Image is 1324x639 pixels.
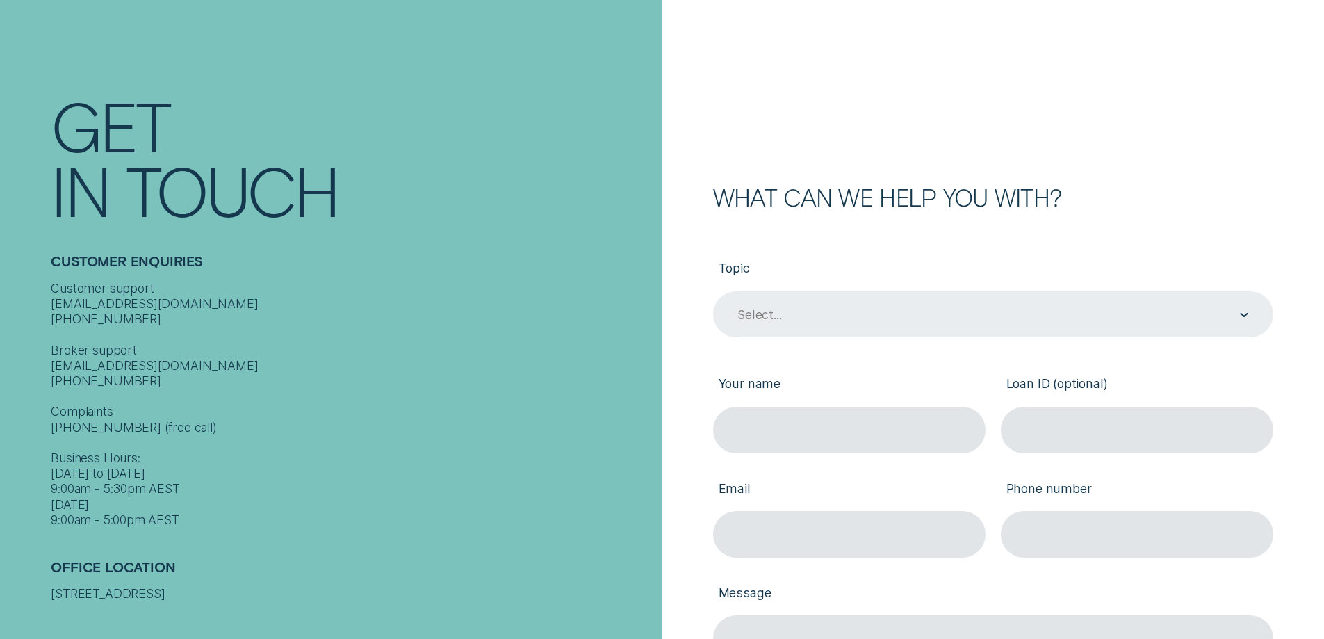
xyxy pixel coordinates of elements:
div: Touch [126,157,338,222]
div: Customer support [EMAIL_ADDRESS][DOMAIN_NAME] [PHONE_NUMBER] Broker support [EMAIL_ADDRESS][DOMAI... [51,281,654,528]
div: [STREET_ADDRESS] [51,586,654,601]
h2: Customer Enquiries [51,253,654,281]
div: In [51,157,109,222]
h2: Office Location [51,559,654,587]
label: Phone number [1001,469,1273,511]
h1: Get In Touch [51,92,654,222]
div: Get [51,92,170,157]
label: Topic [713,248,1273,291]
h2: What can we help you with? [713,186,1273,209]
label: Your name [713,364,986,407]
label: Email [713,469,986,511]
label: Message [713,573,1273,615]
div: Select... [737,307,781,323]
label: Loan ID (optional) [1001,364,1273,407]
